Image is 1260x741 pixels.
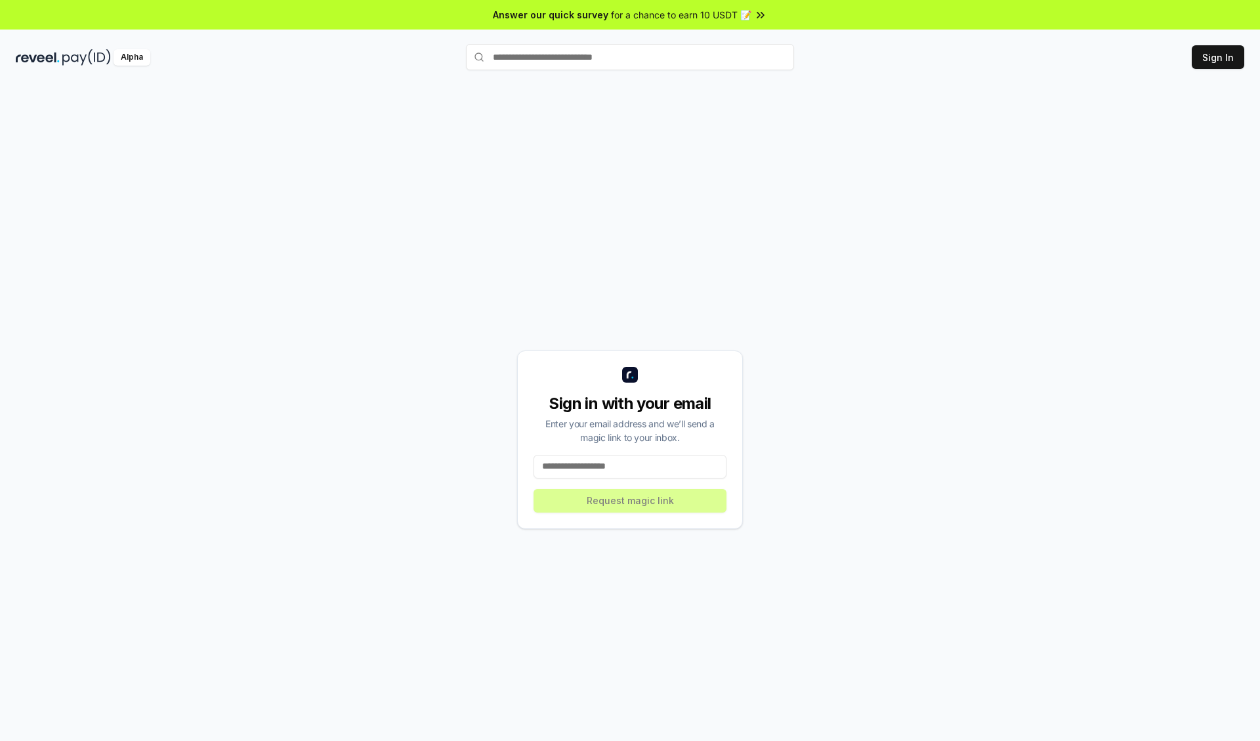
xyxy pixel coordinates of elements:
div: Sign in with your email [534,393,726,414]
span: Answer our quick survey [493,8,608,22]
span: for a chance to earn 10 USDT 📝 [611,8,751,22]
img: pay_id [62,49,111,66]
div: Enter your email address and we’ll send a magic link to your inbox. [534,417,726,444]
button: Sign In [1192,45,1244,69]
img: reveel_dark [16,49,60,66]
div: Alpha [114,49,150,66]
img: logo_small [622,367,638,383]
